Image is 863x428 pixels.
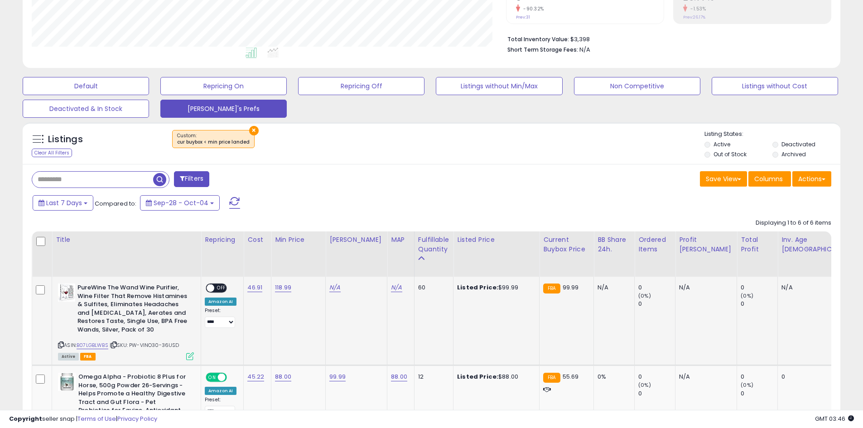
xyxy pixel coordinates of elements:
div: Cost [247,235,267,245]
div: N/A [598,284,627,292]
div: 0 [741,373,777,381]
a: N/A [329,283,340,292]
label: Out of Stock [714,150,747,158]
span: Last 7 Days [46,198,82,207]
img: 414TiZF2dDL._SL40_.jpg [58,284,75,302]
a: Terms of Use [77,414,116,423]
a: 46.91 [247,283,262,292]
label: Deactivated [781,140,815,148]
button: Actions [792,171,831,187]
div: Ordered Items [638,235,671,254]
button: Save View [700,171,747,187]
div: 60 [418,284,446,292]
div: cur buybox < min price landed [177,139,250,145]
span: 99.99 [563,283,579,292]
small: (0%) [741,381,753,389]
small: Prev: 31 [516,14,530,20]
div: Preset: [205,397,236,417]
a: N/A [391,283,402,292]
div: Profit [PERSON_NAME] [679,235,733,254]
span: ON [207,374,218,381]
div: Amazon AI [205,298,236,306]
span: Custom: [177,132,250,146]
small: (0%) [638,292,651,299]
button: Repricing On [160,77,287,95]
div: Repricing [205,235,240,245]
button: [PERSON_NAME]'s Prefs [160,100,287,118]
div: Amazon AI [205,387,236,395]
small: FBA [543,373,560,383]
a: 88.00 [391,372,407,381]
button: Default [23,77,149,95]
a: 118.99 [275,283,291,292]
div: Total Profit [741,235,774,254]
div: ASIN: [58,284,194,359]
b: PureWine The Wand Wine Purifier, Wine Filter That Remove Histamines & Sulfites, Eliminates Headac... [77,284,188,336]
button: Non Competitive [574,77,700,95]
div: Min Price [275,235,322,245]
div: Clear All Filters [32,149,72,157]
div: Listed Price [457,235,535,245]
div: N/A [679,373,730,381]
div: Fulfillable Quantity [418,235,449,254]
span: FBA [80,353,96,361]
div: seller snap | | [9,415,157,423]
small: (0%) [638,381,651,389]
span: OFF [226,374,240,381]
span: OFF [214,284,229,292]
div: 12 [418,373,446,381]
strong: Copyright [9,414,42,423]
img: 41dDT-JD3yL._SL40_.jpg [58,373,76,391]
button: × [249,126,259,135]
div: 0 [638,373,675,381]
label: Active [714,140,730,148]
a: 88.00 [275,372,291,381]
span: Columns [754,174,783,183]
div: 0 [638,300,675,308]
label: Archived [781,150,806,158]
span: Sep-28 - Oct-04 [154,198,208,207]
li: $3,398 [507,33,824,44]
b: Listed Price: [457,283,498,292]
a: 99.99 [329,372,346,381]
button: Last 7 Days [33,195,93,211]
div: BB Share 24h. [598,235,631,254]
p: Listing States: [704,130,840,139]
button: Listings without Min/Max [436,77,562,95]
div: 0 [741,284,777,292]
span: Compared to: [95,199,136,208]
div: $99.99 [457,284,532,292]
b: Short Term Storage Fees: [507,46,578,53]
small: -1.53% [687,5,706,12]
a: Privacy Policy [117,414,157,423]
h5: Listings [48,133,83,146]
button: Columns [748,171,791,187]
div: 0 [638,390,675,398]
button: Listings without Cost [712,77,838,95]
div: 0% [598,373,627,381]
div: Displaying 1 to 6 of 6 items [756,219,831,227]
small: (0%) [741,292,753,299]
div: Preset: [205,308,236,328]
button: Repricing Off [298,77,424,95]
span: N/A [579,45,590,54]
small: -90.32% [520,5,544,12]
span: | SKU: PW-VINO30-36USD [110,341,179,349]
button: Filters [174,171,209,187]
div: 0 [638,284,675,292]
b: Omega Alpha - Probiotic 8 Plus for Horse, 500g Powder 26-Servings - Helps Promote a Healthy Diges... [78,373,188,425]
button: Deactivated & In Stock [23,100,149,118]
div: 0 [741,300,777,308]
div: Title [56,235,197,245]
small: FBA [543,284,560,293]
span: All listings currently available for purchase on Amazon [58,353,79,361]
span: 2025-10-12 03:46 GMT [815,414,854,423]
div: 0 [741,390,777,398]
a: 45.22 [247,372,264,381]
div: N/A [679,284,730,292]
div: MAP [391,235,410,245]
div: [PERSON_NAME] [329,235,383,245]
b: Total Inventory Value: [507,35,569,43]
div: Current Buybox Price [543,235,590,254]
div: $88.00 [457,373,532,381]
